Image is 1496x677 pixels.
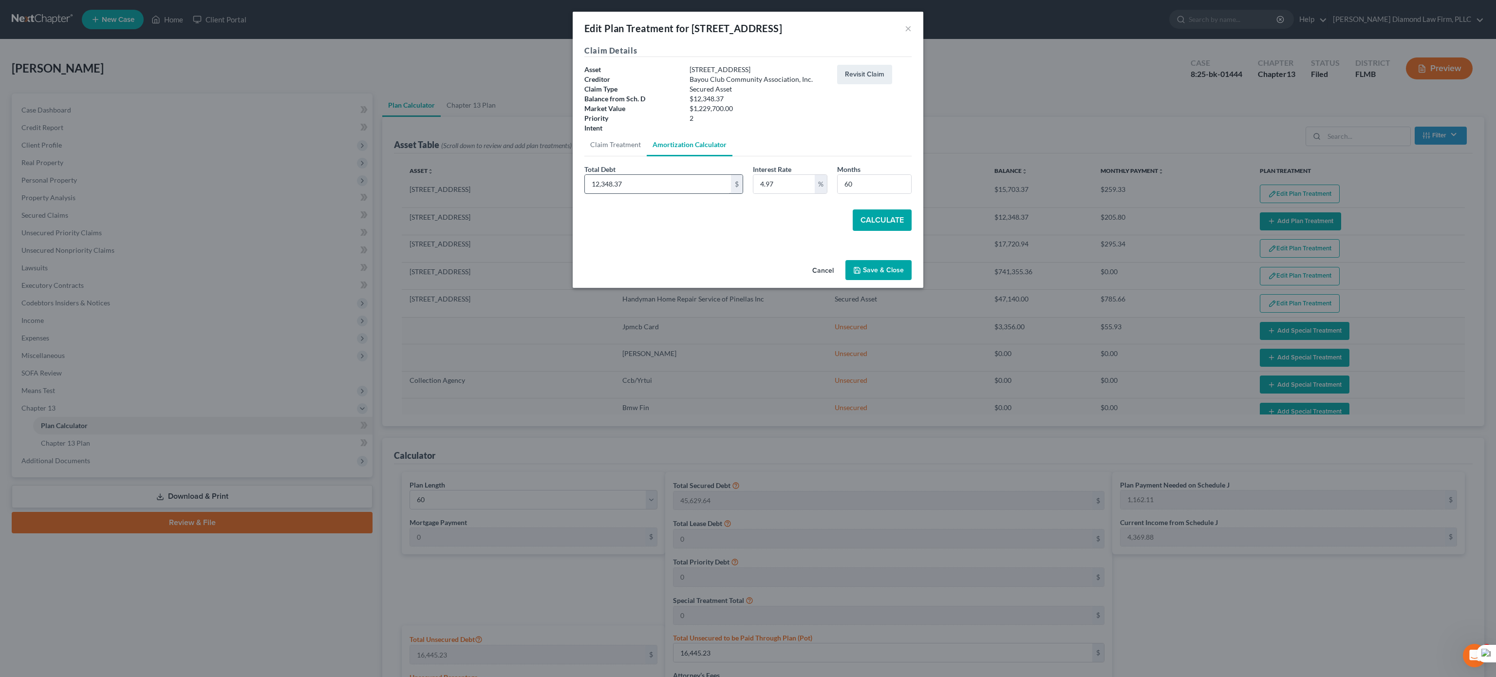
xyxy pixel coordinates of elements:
[815,175,827,193] div: %
[838,175,911,193] input: 60
[685,113,832,123] div: 2
[584,133,647,156] a: Claim Treatment
[584,164,616,174] label: Total Debt
[753,164,791,174] label: Interest Rate
[584,21,782,35] div: Edit Plan Treatment for [STREET_ADDRESS]
[584,45,912,57] h5: Claim Details
[580,123,685,133] div: Intent
[580,94,685,104] div: Balance from Sch. D
[580,113,685,123] div: Priority
[585,175,731,193] input: 10,000.00
[685,65,832,75] div: [STREET_ADDRESS]
[580,104,685,113] div: Market Value
[753,175,815,193] input: 5
[580,75,685,84] div: Creditor
[685,104,832,113] div: $1,229,700.00
[685,84,832,94] div: Secured Asset
[804,261,841,281] button: Cancel
[905,22,912,34] button: ×
[647,133,732,156] a: Amortization Calculator
[685,94,832,104] div: $12,348.37
[845,260,912,281] button: Save & Close
[685,75,832,84] div: Bayou Club Community Association, Inc.
[837,164,860,174] label: Months
[1483,644,1491,652] span: 4
[1463,644,1486,667] iframe: Intercom live chat
[837,65,892,84] button: Revisit Claim
[580,84,685,94] div: Claim Type
[580,65,685,75] div: Asset
[731,175,743,193] div: $
[853,209,912,231] button: Calculate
